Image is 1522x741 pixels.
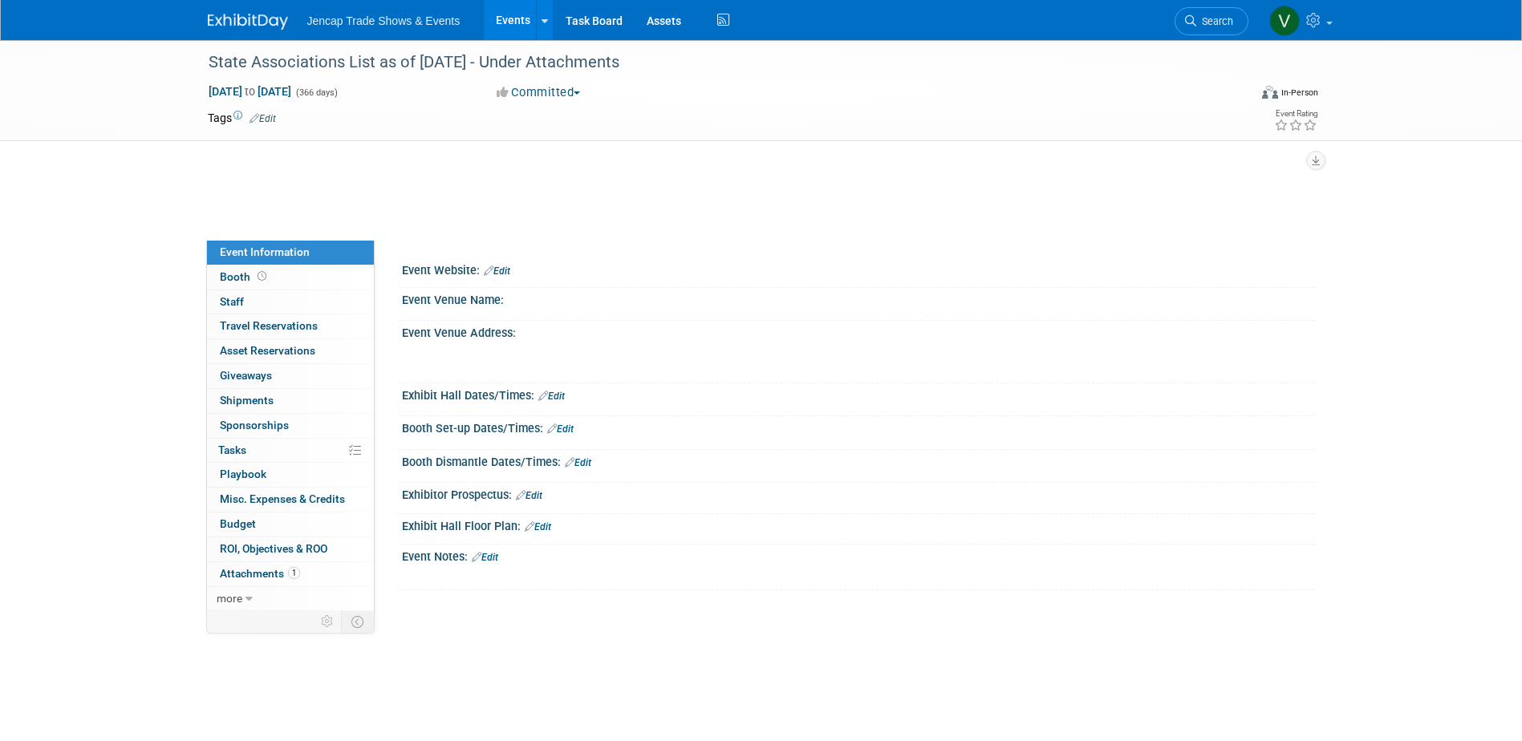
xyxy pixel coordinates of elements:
a: Attachments1 [207,562,374,586]
a: ROI, Objectives & ROO [207,537,374,561]
a: Shipments [207,389,374,413]
a: Edit [484,265,510,277]
a: Travel Reservations [207,314,374,338]
a: Tasks [207,439,374,463]
span: (366 days) [294,87,338,98]
div: Event Rating [1274,110,1317,118]
div: Event Notes: [402,545,1315,565]
div: Exhibit Hall Floor Plan: [402,514,1315,535]
a: Edit [250,113,276,124]
span: Asset Reservations [220,344,315,357]
a: Edit [565,457,591,468]
div: Exhibitor Prospectus: [402,483,1315,504]
a: Budget [207,512,374,537]
td: Toggle Event Tabs [341,611,374,632]
span: [DATE] [DATE] [208,84,292,99]
span: Playbook [220,468,266,480]
a: more [207,587,374,611]
span: Tasks [218,443,246,456]
span: Misc. Expenses & Credits [220,492,345,505]
td: Tags [208,110,276,126]
span: more [217,592,242,605]
span: Travel Reservations [220,319,318,332]
div: Event Format [1154,83,1319,107]
img: Vanessa O'Brien [1269,6,1300,36]
a: Playbook [207,463,374,487]
span: Event Information [220,245,310,258]
a: Search [1175,7,1248,35]
span: 1 [288,567,300,579]
span: Attachments [220,567,300,580]
a: Edit [516,490,542,501]
img: ExhibitDay [208,14,288,30]
div: Booth Set-up Dates/Times: [402,416,1315,437]
a: Booth [207,265,374,290]
span: Booth [220,270,270,283]
a: Misc. Expenses & Credits [207,488,374,512]
div: In-Person [1281,87,1318,99]
div: Event Venue Address: [402,321,1315,341]
div: Event Website: [402,258,1315,279]
a: Event Information [207,241,374,265]
td: Personalize Event Tab Strip [314,611,342,632]
span: Sponsorships [220,419,289,431]
a: Asset Reservations [207,339,374,363]
div: State Associations List as of [DATE] - Under Attachments [203,48,1224,77]
span: Jencap Trade Shows & Events [307,14,461,27]
button: Committed [491,84,586,101]
a: Staff [207,290,374,314]
div: Event Venue Name: [402,288,1315,308]
span: Shipments [220,394,274,407]
span: Booth not reserved yet [254,270,270,282]
span: Search [1196,15,1233,27]
img: Format-Inperson.png [1262,86,1278,99]
span: to [242,85,258,98]
a: Edit [472,552,498,563]
span: ROI, Objectives & ROO [220,542,327,555]
div: Exhibit Hall Dates/Times: [402,383,1315,404]
a: Sponsorships [207,414,374,438]
span: Budget [220,517,256,530]
span: Staff [220,295,244,308]
a: Edit [547,423,574,435]
a: Giveaways [207,364,374,388]
a: Edit [538,391,565,402]
a: Edit [525,521,551,532]
div: Booth Dismantle Dates/Times: [402,450,1315,471]
span: Giveaways [220,369,272,382]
